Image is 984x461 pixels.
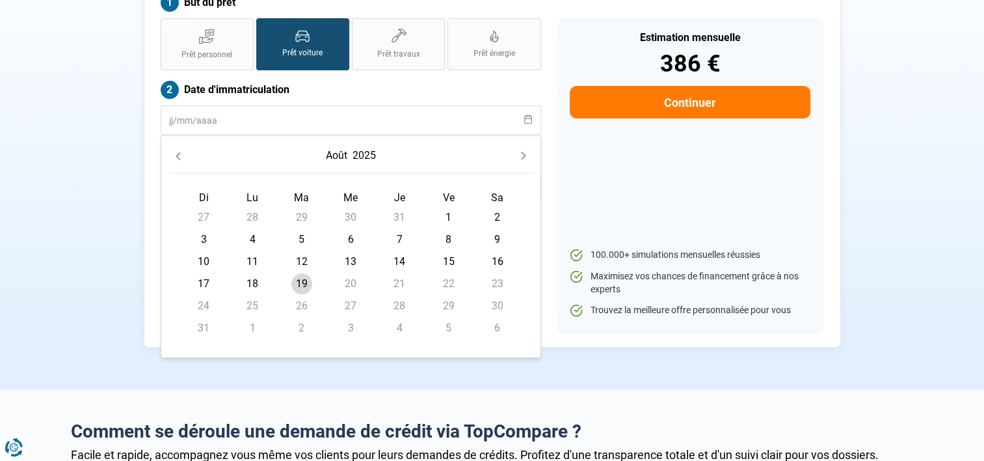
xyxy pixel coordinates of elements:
[424,317,473,339] td: 5
[389,251,410,272] span: 14
[242,318,263,339] span: 1
[228,295,277,317] td: 25
[161,81,541,99] label: Date d'immatriculation
[326,206,375,229] td: 30
[375,251,424,273] td: 14
[389,273,410,294] span: 21
[242,251,263,272] span: 11
[326,251,375,273] td: 13
[326,229,375,251] td: 6
[193,296,214,316] span: 24
[193,273,214,294] span: 17
[375,273,424,295] td: 21
[242,296,263,316] span: 25
[291,229,312,250] span: 5
[291,273,312,294] span: 19
[71,421,914,443] h2: Comment se déroule une demande de crédit via TopCompare ?
[473,229,522,251] td: 9
[473,206,522,229] td: 2
[228,229,277,251] td: 4
[487,251,508,272] span: 16
[199,191,209,204] span: Di
[323,144,350,167] button: Choose Month
[570,33,810,43] div: Estimation mensuelle
[246,191,258,204] span: Lu
[169,147,187,165] button: Previous Month
[161,135,541,358] div: Choose Date
[161,105,541,135] input: jj/mm/aaaa
[180,229,228,251] td: 3
[389,229,410,250] span: 7
[340,296,361,316] span: 27
[193,318,214,339] span: 31
[375,317,424,339] td: 4
[340,318,361,339] span: 3
[193,207,214,228] span: 27
[443,191,455,204] span: Ve
[242,207,263,228] span: 28
[570,249,810,262] li: 100.000+ simulations mensuelles réussies
[228,251,277,273] td: 11
[228,273,277,295] td: 18
[291,207,312,228] span: 29
[291,296,312,316] span: 26
[340,229,361,250] span: 6
[491,191,503,204] span: Sa
[424,251,473,273] td: 15
[487,318,508,339] span: 6
[438,251,459,272] span: 15
[389,318,410,339] span: 4
[375,206,424,229] td: 31
[487,273,508,294] span: 23
[277,317,326,339] td: 2
[228,206,277,229] td: 28
[180,206,228,229] td: 27
[394,191,405,204] span: Je
[242,229,263,250] span: 4
[424,229,473,251] td: 8
[389,207,410,228] span: 31
[277,206,326,229] td: 29
[291,318,312,339] span: 2
[294,191,309,204] span: Ma
[180,317,228,339] td: 31
[424,273,473,295] td: 22
[277,229,326,251] td: 5
[570,270,810,296] li: Maximisez vos chances de financement grâce à nos experts
[181,49,232,61] span: Prêt personnel
[424,206,473,229] td: 1
[473,273,522,295] td: 23
[473,317,522,339] td: 6
[487,207,508,228] span: 2
[326,295,375,317] td: 27
[438,273,459,294] span: 22
[228,317,277,339] td: 1
[514,147,533,165] button: Next Month
[343,191,358,204] span: Me
[326,273,375,295] td: 20
[377,49,420,60] span: Prêt travaux
[438,318,459,339] span: 5
[277,273,326,295] td: 19
[473,251,522,273] td: 16
[438,207,459,228] span: 1
[180,273,228,295] td: 17
[291,251,312,272] span: 12
[375,229,424,251] td: 7
[180,251,228,273] td: 10
[350,144,379,167] button: Choose Year
[570,304,810,317] li: Trouvez la meilleure offre personnalisée pour vous
[193,229,214,250] span: 3
[340,207,361,228] span: 30
[570,86,810,119] button: Continuer
[389,296,410,316] span: 28
[487,296,508,316] span: 30
[473,295,522,317] td: 30
[340,273,361,294] span: 20
[277,295,326,317] td: 26
[242,273,263,294] span: 18
[570,52,810,76] div: 386 €
[438,296,459,316] span: 29
[277,251,326,273] td: 12
[487,229,508,250] span: 9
